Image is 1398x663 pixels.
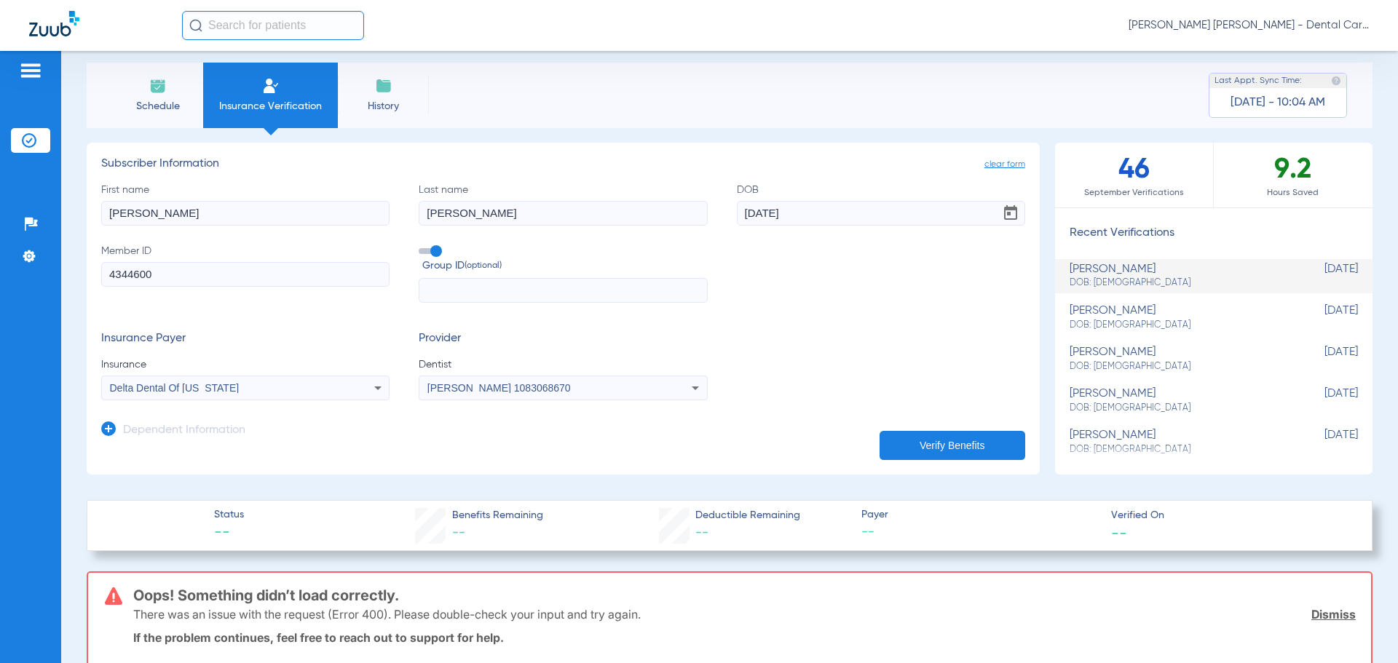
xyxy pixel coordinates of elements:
[880,431,1025,460] button: Verify Benefits
[1055,226,1373,241] h3: Recent Verifications
[149,77,167,95] img: Schedule
[1129,18,1369,33] span: [PERSON_NAME] [PERSON_NAME] - Dental Care of [PERSON_NAME]
[214,523,244,544] span: --
[695,526,708,539] span: --
[737,201,1025,226] input: DOBOpen calendar
[861,523,1099,541] span: --
[695,508,800,523] span: Deductible Remaining
[1070,319,1285,332] span: DOB: [DEMOGRAPHIC_DATA]
[1070,402,1285,415] span: DOB: [DEMOGRAPHIC_DATA]
[101,201,390,226] input: First name
[1285,429,1358,456] span: [DATE]
[105,587,122,605] img: error-icon
[419,332,707,346] h3: Provider
[101,183,390,226] label: First name
[1070,443,1285,456] span: DOB: [DEMOGRAPHIC_DATA]
[110,382,240,394] span: Delta Dental Of [US_STATE]
[737,183,1025,226] label: DOB
[101,244,390,303] label: Member ID
[1070,360,1285,373] span: DOB: [DEMOGRAPHIC_DATA]
[1231,95,1325,110] span: [DATE] - 10:04 AM
[182,11,364,40] input: Search for patients
[427,382,571,394] span: [PERSON_NAME] 1083068670
[19,62,42,79] img: hamburger-icon
[214,99,327,114] span: Insurance Verification
[1070,263,1285,290] div: [PERSON_NAME]
[101,262,390,287] input: Member ID
[1111,525,1127,540] span: --
[1070,277,1285,290] span: DOB: [DEMOGRAPHIC_DATA]
[452,526,465,539] span: --
[996,199,1025,228] button: Open calendar
[29,11,79,36] img: Zuub Logo
[465,258,502,274] small: (optional)
[861,507,1099,523] span: Payer
[1214,186,1373,200] span: Hours Saved
[452,508,543,523] span: Benefits Remaining
[262,77,280,95] img: Manual Insurance Verification
[1311,607,1356,622] a: Dismiss
[1111,508,1348,523] span: Verified On
[1285,304,1358,331] span: [DATE]
[1055,143,1214,207] div: 46
[1285,263,1358,290] span: [DATE]
[101,357,390,372] span: Insurance
[214,507,244,523] span: Status
[1285,346,1358,373] span: [DATE]
[1214,143,1373,207] div: 9.2
[1070,346,1285,373] div: [PERSON_NAME]
[133,607,641,622] p: There was an issue with the request (Error 400). Please double-check your input and try again.
[419,357,707,372] span: Dentist
[422,258,707,274] span: Group ID
[133,588,1356,603] h3: Oops! Something didn’t load correctly.
[133,630,1356,645] p: If the problem continues, feel free to reach out to support for help.
[1331,76,1341,86] img: last sync help info
[375,77,392,95] img: History
[419,201,707,226] input: Last name
[419,183,707,226] label: Last name
[984,157,1025,172] span: clear form
[349,99,418,114] span: History
[101,157,1025,172] h3: Subscriber Information
[1070,429,1285,456] div: [PERSON_NAME]
[189,19,202,32] img: Search Icon
[101,332,390,346] h3: Insurance Payer
[123,424,245,438] h3: Dependent Information
[1285,387,1358,414] span: [DATE]
[1055,186,1213,200] span: September Verifications
[123,99,192,114] span: Schedule
[1215,74,1302,88] span: Last Appt. Sync Time:
[1070,304,1285,331] div: [PERSON_NAME]
[1070,387,1285,414] div: [PERSON_NAME]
